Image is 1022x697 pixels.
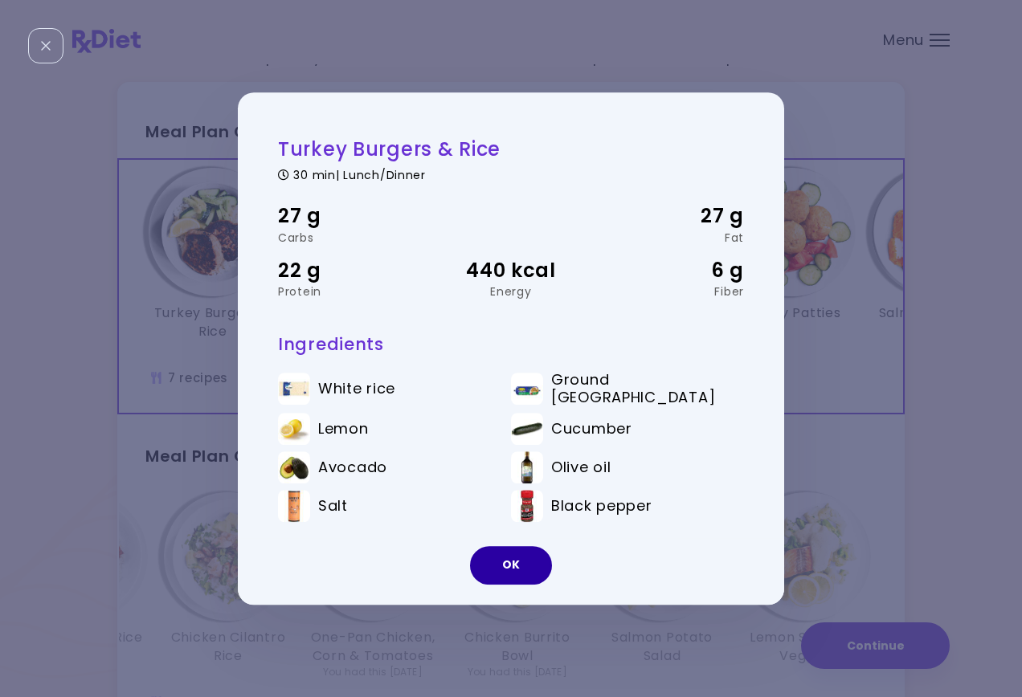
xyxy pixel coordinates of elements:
[278,286,433,297] div: Protein
[589,232,744,243] div: Fat
[551,372,721,406] span: Ground [GEOGRAPHIC_DATA]
[551,420,632,438] span: Cucumber
[278,232,433,243] div: Carbs
[551,497,652,515] span: Black pepper
[318,497,348,515] span: Salt
[318,420,369,438] span: Lemon
[318,459,387,476] span: Avocado
[278,165,744,181] div: 30 min | Lunch/Dinner
[551,459,611,476] span: Olive oil
[278,201,433,231] div: 27 g
[589,255,744,286] div: 6 g
[318,380,395,397] span: White rice
[433,255,588,286] div: 440 kcal
[278,333,744,355] h3: Ingredients
[278,255,433,286] div: 22 g
[28,28,63,63] div: Close
[470,546,552,585] button: OK
[278,137,744,161] h2: Turkey Burgers & Rice
[589,201,744,231] div: 27 g
[589,286,744,297] div: Fiber
[433,286,588,297] div: Energy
